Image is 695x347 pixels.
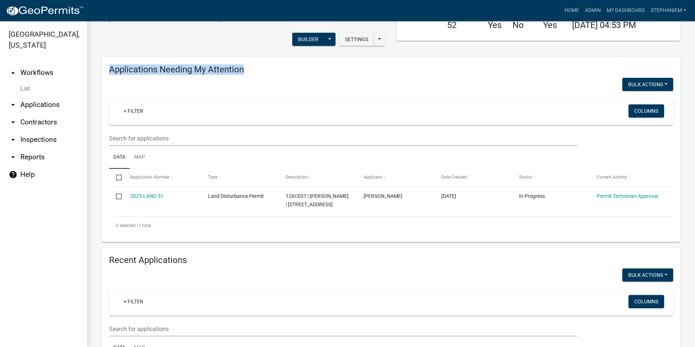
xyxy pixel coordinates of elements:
[512,169,590,186] datatable-header-cell: Status
[339,33,374,46] button: Settings
[622,268,673,282] button: Bulk Actions
[441,175,467,180] span: Date Created
[109,169,123,186] datatable-header-cell: Select
[447,20,477,31] h4: 52
[9,100,17,109] i: arrow_drop_down
[363,175,382,180] span: Applicant
[441,193,456,199] span: 08/12/2025
[604,4,648,17] a: My Dashboard
[582,4,604,17] a: Admin
[109,216,673,235] div: 1 total
[130,193,164,199] a: 2025-LAND-51
[109,146,130,169] a: Data
[519,193,545,199] span: In Progress
[9,118,17,127] i: arrow_drop_down
[208,175,217,180] span: Type
[597,175,627,180] span: Current Activity
[201,169,278,186] datatable-header-cell: Type
[286,175,308,180] span: Description
[363,193,402,199] span: Marvin Roberts
[628,295,664,308] button: Columns
[109,322,577,336] input: Search for applications
[597,193,658,199] a: Permit Technician Approval
[116,223,138,228] span: 0 selected /
[9,170,17,179] i: help
[279,169,357,186] datatable-header-cell: Description
[123,169,201,186] datatable-header-cell: Application Number
[488,20,502,31] h4: Yes
[130,146,149,169] a: Map
[519,175,532,180] span: Status
[130,175,170,180] span: Application Number
[590,169,668,186] datatable-header-cell: Current Activity
[648,4,689,17] a: StephanieM
[9,135,17,144] i: arrow_drop_down
[118,104,149,117] a: + Filter
[109,131,577,146] input: Search for applications
[622,78,673,91] button: Bulk Actions
[109,255,673,266] h4: Recent Applications
[434,169,512,186] datatable-header-cell: Date Created
[357,169,434,186] datatable-header-cell: Applicant
[628,104,664,117] button: Columns
[9,68,17,77] i: arrow_drop_up
[286,193,349,207] span: 126C037 | Marvin Roberts | 108 ROCKVILLE SPRINGS CT
[9,153,17,161] i: arrow_drop_down
[109,64,673,75] h4: Applications Needing My Attention
[292,33,324,46] button: Builder
[513,20,532,31] h4: No
[543,20,561,31] h4: Yes
[572,20,636,30] span: [DATE] 04:53 PM
[118,295,149,308] a: + Filter
[208,193,264,199] span: Land Disturbance Permit
[562,4,582,17] a: Home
